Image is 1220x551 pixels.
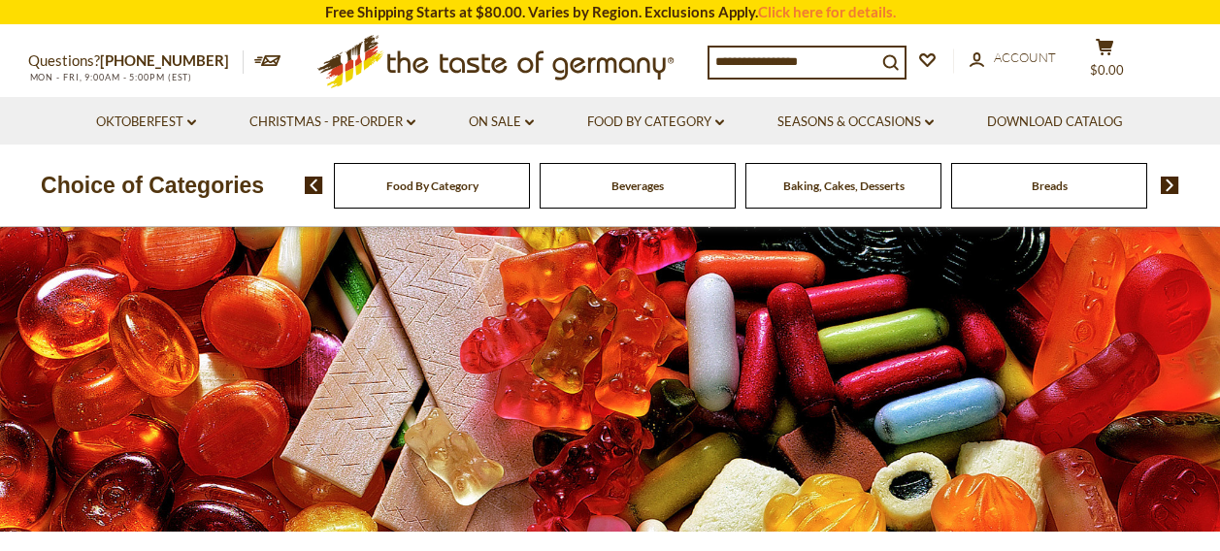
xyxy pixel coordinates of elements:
[587,112,724,133] a: Food By Category
[611,178,664,193] a: Beverages
[28,49,244,74] p: Questions?
[1161,177,1179,194] img: next arrow
[249,112,415,133] a: Christmas - PRE-ORDER
[100,51,229,69] a: [PHONE_NUMBER]
[987,112,1123,133] a: Download Catalog
[994,49,1056,65] span: Account
[469,112,534,133] a: On Sale
[1090,62,1124,78] span: $0.00
[96,112,196,133] a: Oktoberfest
[777,112,934,133] a: Seasons & Occasions
[1076,38,1135,86] button: $0.00
[386,178,478,193] a: Food By Category
[970,48,1056,69] a: Account
[783,178,905,193] a: Baking, Cakes, Desserts
[305,177,323,194] img: previous arrow
[758,3,896,20] a: Click here for details.
[28,72,193,82] span: MON - FRI, 9:00AM - 5:00PM (EST)
[1032,178,1068,193] a: Breads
